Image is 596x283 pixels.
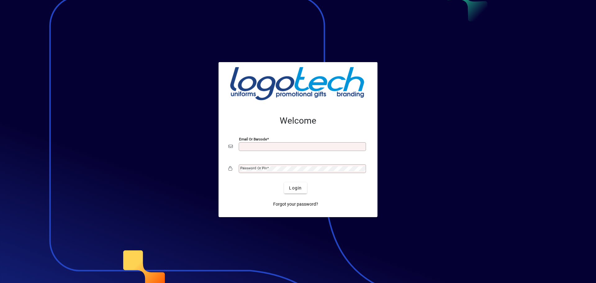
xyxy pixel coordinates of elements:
[240,166,267,170] mat-label: Password or Pin
[228,116,368,126] h2: Welcome
[271,199,321,210] a: Forgot your password?
[239,137,267,141] mat-label: Email or Barcode
[289,185,302,191] span: Login
[284,182,307,194] button: Login
[273,201,318,208] span: Forgot your password?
